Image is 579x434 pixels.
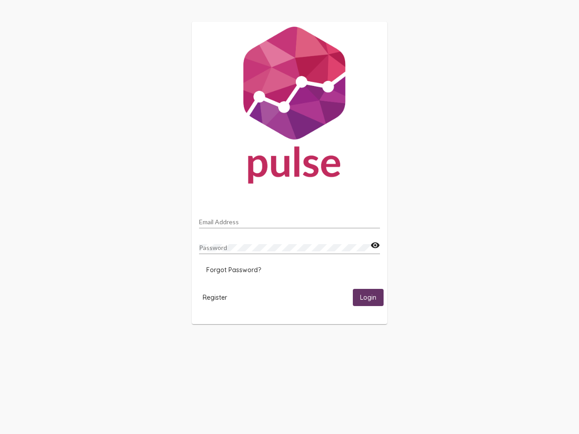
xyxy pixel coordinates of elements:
[192,22,387,193] img: Pulse For Good Logo
[360,294,376,302] span: Login
[195,289,234,306] button: Register
[353,289,384,306] button: Login
[370,240,380,251] mat-icon: visibility
[203,293,227,302] span: Register
[199,262,268,278] button: Forgot Password?
[206,266,261,274] span: Forgot Password?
